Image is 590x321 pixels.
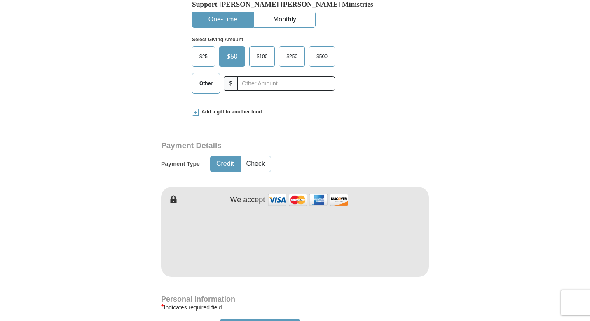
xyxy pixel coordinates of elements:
[161,160,200,168] h5: Payment Type
[241,156,271,172] button: Check
[282,50,302,63] span: $250
[211,156,240,172] button: Credit
[192,37,243,42] strong: Select Giving Amount
[254,12,315,27] button: Monthly
[161,296,429,302] h4: Personal Information
[222,50,242,63] span: $50
[237,76,335,91] input: Other Amount
[267,191,349,209] img: credit cards accepted
[224,76,238,91] span: $
[312,50,332,63] span: $500
[195,77,217,90] span: Other
[195,50,212,63] span: $25
[253,50,272,63] span: $100
[161,302,429,312] div: Indicates required field
[161,141,371,151] h3: Payment Details
[199,109,262,116] span: Add a gift to another fund
[230,196,265,205] h4: We accept
[192,12,253,27] button: One-Time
